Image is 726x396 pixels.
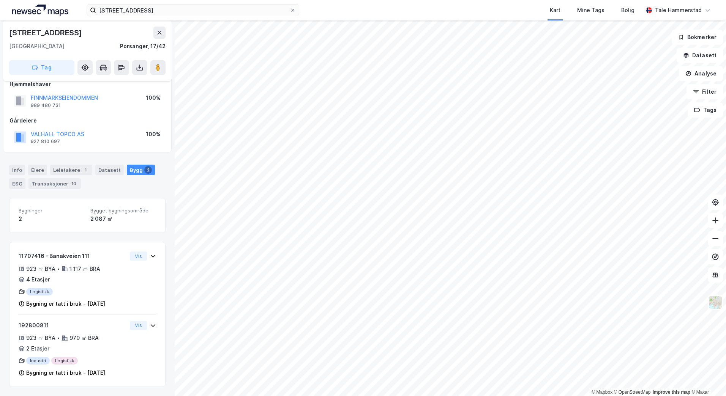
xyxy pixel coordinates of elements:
div: 1 117 ㎡ BRA [69,264,100,273]
div: 2 [144,166,152,174]
a: OpenStreetMap [614,390,651,395]
a: Mapbox [592,390,612,395]
input: Søk på adresse, matrikkel, gårdeiere, leietakere eller personer [96,5,290,16]
div: Mine Tags [577,6,604,15]
button: Vis [130,321,147,330]
div: Bygning er tatt i bruk - [DATE] [26,299,105,308]
div: • [57,335,60,341]
div: 192800811 [19,321,127,330]
div: Leietakere [50,165,92,175]
div: Eiere [28,165,47,175]
div: Gårdeiere [9,116,165,125]
div: Bygning er tatt i bruk - [DATE] [26,368,105,377]
div: ESG [9,178,25,189]
div: Bygg [127,165,155,175]
button: Analyse [679,66,723,81]
div: 4 Etasjer [26,275,50,284]
div: 10 [70,180,78,187]
div: 100% [146,130,161,139]
div: 927 810 697 [31,138,60,145]
button: Tag [9,60,74,75]
div: [GEOGRAPHIC_DATA] [9,42,65,51]
div: 923 ㎡ BYA [26,333,55,343]
div: Porsanger, 17/42 [120,42,166,51]
div: Tale Hammerstad [655,6,702,15]
div: 100% [146,93,161,102]
iframe: Chat Widget [688,360,726,396]
button: Tags [688,102,723,118]
div: 989 480 731 [31,102,61,108]
div: Bolig [621,6,634,15]
div: Kontrollprogram for chat [688,360,726,396]
div: 2 087 ㎡ [90,214,156,223]
button: Filter [687,84,723,99]
img: Z [708,295,723,310]
div: [STREET_ADDRESS] [9,27,84,39]
div: 1 [82,166,89,174]
div: 923 ㎡ BYA [26,264,55,273]
div: 2 Etasjer [26,344,49,353]
a: Improve this map [653,390,690,395]
button: Bokmerker [672,30,723,45]
button: Datasett [677,48,723,63]
div: Hjemmelshaver [9,80,165,89]
button: Vis [130,251,147,261]
div: 2 [19,214,84,223]
div: 11707416 - Banakveien 111 [19,251,127,261]
div: Datasett [95,165,124,175]
img: logo.a4113a55bc3d86da70a041830d287a7e.svg [12,5,68,16]
span: Bygget bygningsområde [90,207,156,214]
div: Transaksjoner [28,178,81,189]
div: 970 ㎡ BRA [69,333,99,343]
div: Info [9,165,25,175]
div: Kart [550,6,560,15]
span: Bygninger [19,207,84,214]
div: • [57,266,60,272]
